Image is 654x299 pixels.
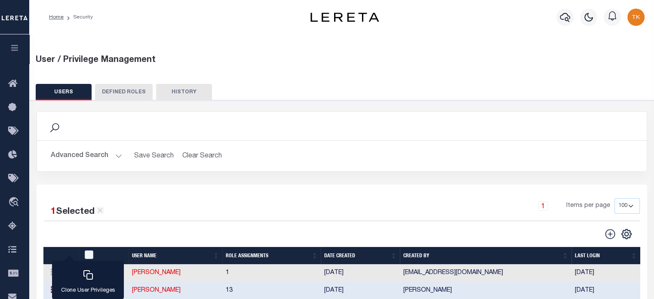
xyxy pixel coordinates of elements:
img: svg+xml;base64,PHN2ZyB4bWxucz0iaHR0cDovL3d3dy53My5vcmcvMjAwMC9zdmciIHBvaW50ZXItZXZlbnRzPSJub25lIi... [627,9,645,26]
p: Clone User Privileges [61,287,115,295]
a: [PERSON_NAME] [132,287,181,293]
button: Clear Search [179,148,226,164]
button: Advanced Search [51,148,122,164]
td: [EMAIL_ADDRESS][DOMAIN_NAME] [400,265,571,282]
td: [DATE] [571,265,640,282]
th: Last Login: activate to sort column ascending [571,247,640,265]
a: 1 [538,201,548,211]
div: User / Privilege Management [36,54,648,67]
button: USERS [36,84,92,100]
a: [PERSON_NAME] [132,270,181,276]
th: Date Created: activate to sort column ascending [321,247,400,265]
li: Security [64,13,93,21]
div: Selected [51,205,104,219]
span: Items per page [566,201,610,211]
span: 1 [51,207,56,216]
button: HISTORY [156,84,212,100]
img: logo-dark.svg [310,12,379,22]
th: UserID [79,247,129,265]
i: travel_explore [8,197,22,208]
th: Created By: activate to sort column ascending [400,247,571,265]
button: DEFINED ROLES [95,84,153,100]
button: Save Search [129,148,179,164]
td: 1 [222,265,321,282]
th: Role Assignments: activate to sort column ascending [222,247,321,265]
td: [DATE] [321,265,400,282]
a: Home [49,15,64,20]
th: User Name: activate to sort column ascending [129,247,222,265]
